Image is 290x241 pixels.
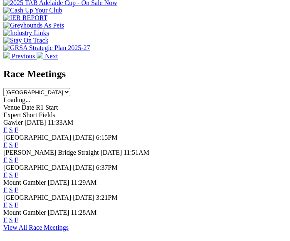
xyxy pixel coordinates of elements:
[3,68,287,80] h2: Race Meetings
[3,208,46,216] span: Mount Gambier
[15,201,18,208] a: F
[3,193,71,201] span: [GEOGRAPHIC_DATA]
[15,156,18,163] a: F
[22,103,34,110] span: Date
[36,103,58,110] span: R1 Start
[71,208,97,216] span: 11:28AM
[9,156,13,163] a: S
[23,111,37,118] span: Short
[3,178,46,186] span: Mount Gambier
[3,52,10,58] img: chevron-left-pager-white.svg
[12,53,35,60] span: Previous
[73,133,94,141] span: [DATE]
[9,201,13,208] a: S
[39,111,55,118] span: Fields
[15,141,18,148] a: F
[3,133,71,141] span: [GEOGRAPHIC_DATA]
[48,208,69,216] span: [DATE]
[48,118,74,126] span: 11:33AM
[3,103,20,110] span: Venue
[3,14,47,22] img: IER REPORT
[3,96,30,103] span: Loading...
[9,171,13,178] a: S
[3,156,7,163] a: E
[3,111,21,118] span: Expert
[73,163,94,171] span: [DATE]
[3,118,23,126] span: Gawler
[3,186,7,193] a: E
[15,171,18,178] a: F
[15,186,18,193] a: F
[3,29,49,37] img: Industry Links
[15,216,18,223] a: F
[3,223,69,231] a: View All Race Meetings
[3,22,64,29] img: Greyhounds As Pets
[9,141,13,148] a: S
[25,118,46,126] span: [DATE]
[15,126,18,133] a: F
[3,216,7,223] a: E
[3,37,48,44] img: Stay On Track
[37,53,58,60] a: Next
[9,186,13,193] a: S
[3,44,90,52] img: GRSA Strategic Plan 2025-27
[96,163,118,171] span: 6:37PM
[3,141,7,148] a: E
[73,193,94,201] span: [DATE]
[3,148,99,156] span: [PERSON_NAME] Bridge Straight
[96,193,118,201] span: 3:21PM
[3,171,7,178] a: E
[48,178,69,186] span: [DATE]
[71,178,97,186] span: 11:29AM
[45,53,58,60] span: Next
[9,216,13,223] a: S
[124,148,149,156] span: 11:51AM
[3,126,7,133] a: E
[100,148,122,156] span: [DATE]
[3,53,37,60] a: Previous
[3,163,71,171] span: [GEOGRAPHIC_DATA]
[9,126,13,133] a: S
[3,201,7,208] a: E
[96,133,118,141] span: 6:15PM
[3,7,62,14] img: Cash Up Your Club
[37,52,43,58] img: chevron-right-pager-white.svg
